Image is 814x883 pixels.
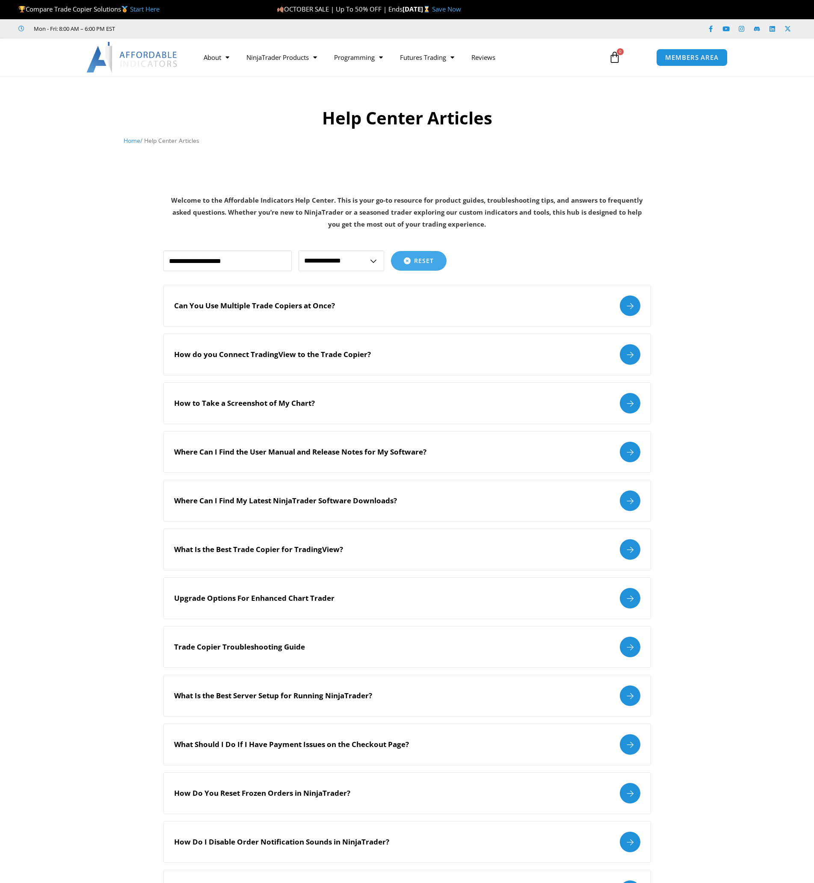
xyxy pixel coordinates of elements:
[617,48,624,55] span: 0
[463,47,504,67] a: Reviews
[326,47,391,67] a: Programming
[124,136,140,145] a: Home
[130,5,160,13] a: Start Here
[174,545,343,554] h2: What Is the Best Trade Copier for TradingView?
[163,675,651,717] a: What Is the Best Server Setup for Running NinjaTrader?
[238,47,326,67] a: NinjaTrader Products
[174,496,397,505] h2: Where Can I Find My Latest NinjaTrader Software Downloads?
[174,837,389,847] h2: How Do I Disable Order Notification Sounds in NinjaTrader?
[665,54,719,61] span: MEMBERS AREA
[174,788,350,798] h2: How Do You Reset Frozen Orders in NinjaTrader?
[174,447,426,457] h2: Where Can I Find the User Manual and Release Notes for My Software?
[163,480,651,522] a: Where Can I Find My Latest NinjaTrader Software Downloads?
[163,772,651,814] a: How Do You Reset Frozen Orders in NinjaTrader?
[391,251,447,271] button: Reset
[163,334,651,375] a: How do you Connect TradingView to the Trade Copier?
[32,24,115,34] span: Mon - Fri: 8:00 AM – 6:00 PM EST
[163,431,651,473] a: Where Can I Find the User Manual and Release Notes for My Software?
[195,47,238,67] a: About
[195,47,599,67] nav: Menu
[403,5,432,13] strong: [DATE]
[163,577,651,619] a: Upgrade Options For Enhanced Chart Trader
[174,399,315,408] h2: How to Take a Screenshot of My Chart?
[127,24,255,33] iframe: Customer reviews powered by Trustpilot
[174,740,409,749] h2: What Should I Do If I Have Payment Issues on the Checkout Page?
[163,529,651,570] a: What Is the Best Trade Copier for TradingView?
[277,5,403,13] span: OCTOBER SALE | Up To 50% OFF | Ends
[171,196,643,228] strong: Welcome to the Affordable Indicators Help Center. This is your go-to resource for product guides,...
[163,285,651,327] a: Can You Use Multiple Trade Copiers at Once?
[174,642,305,652] h2: Trade Copier Troubleshooting Guide
[163,382,651,424] a: How to Take a Screenshot of My Chart?
[124,106,690,130] h1: Help Center Articles
[174,691,372,700] h2: What Is the Best Server Setup for Running NinjaTrader?
[656,49,728,66] a: MEMBERS AREA
[174,594,334,603] h2: Upgrade Options For Enhanced Chart Trader
[19,6,25,12] img: 🏆
[391,47,463,67] a: Futures Trading
[163,626,651,668] a: Trade Copier Troubleshooting Guide
[596,45,633,70] a: 0
[423,6,430,12] img: ⌛
[414,258,434,264] span: Reset
[86,42,178,73] img: LogoAI | Affordable Indicators – NinjaTrader
[432,5,461,13] a: Save Now
[121,6,128,12] img: 🥇
[163,821,651,863] a: How Do I Disable Order Notification Sounds in NinjaTrader?
[174,350,371,359] h2: How do you Connect TradingView to the Trade Copier?
[124,135,690,146] nav: Breadcrumb
[174,301,335,310] h2: Can You Use Multiple Trade Copiers at Once?
[163,724,651,765] a: What Should I Do If I Have Payment Issues on the Checkout Page?
[18,5,160,13] span: Compare Trade Copier Solutions
[277,6,284,12] img: 🍂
